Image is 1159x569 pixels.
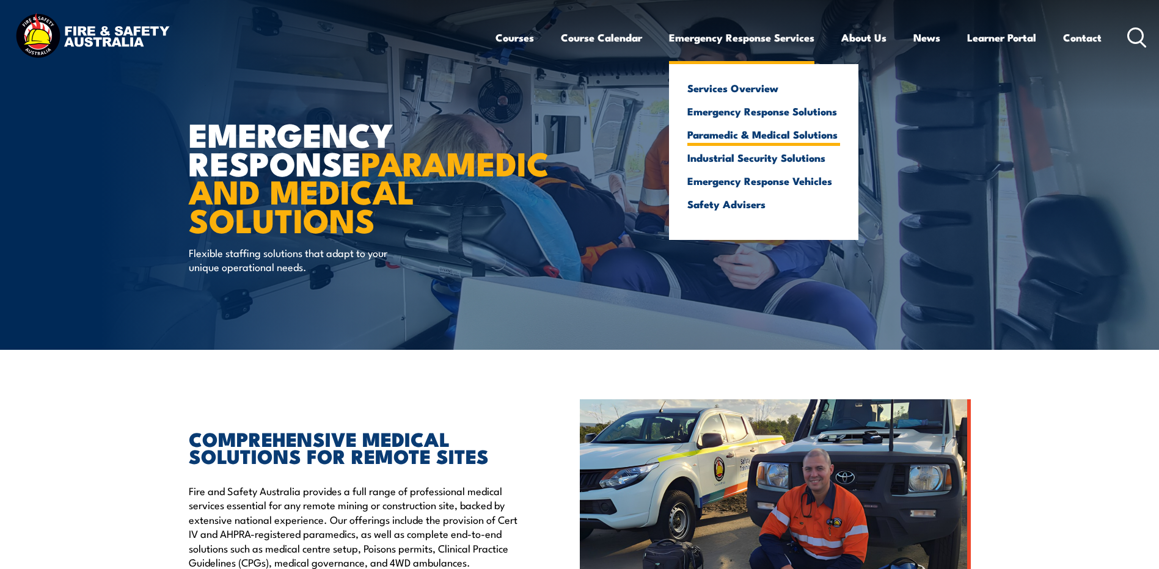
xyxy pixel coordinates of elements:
[687,129,840,140] a: Paramedic & Medical Solutions
[687,198,840,209] a: Safety Advisers
[841,21,887,54] a: About Us
[495,21,534,54] a: Courses
[967,21,1036,54] a: Learner Portal
[687,82,840,93] a: Services Overview
[189,245,412,274] p: Flexible staffing solutions that adapt to your unique operational needs.
[687,106,840,117] a: Emergency Response Solutions
[189,484,524,569] p: Fire and Safety Australia provides a full range of professional medical services essential for an...
[687,175,840,186] a: Emergency Response Vehicles
[189,137,549,244] strong: PARAMEDIC AND MEDICAL SOLUTIONS
[913,21,940,54] a: News
[669,21,814,54] a: Emergency Response Services
[189,120,491,234] h1: EMERGENCY RESPONSE
[189,430,524,464] h2: COMPREHENSIVE MEDICAL SOLUTIONS FOR REMOTE SITES
[561,21,642,54] a: Course Calendar
[687,152,840,163] a: Industrial Security Solutions
[1063,21,1102,54] a: Contact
